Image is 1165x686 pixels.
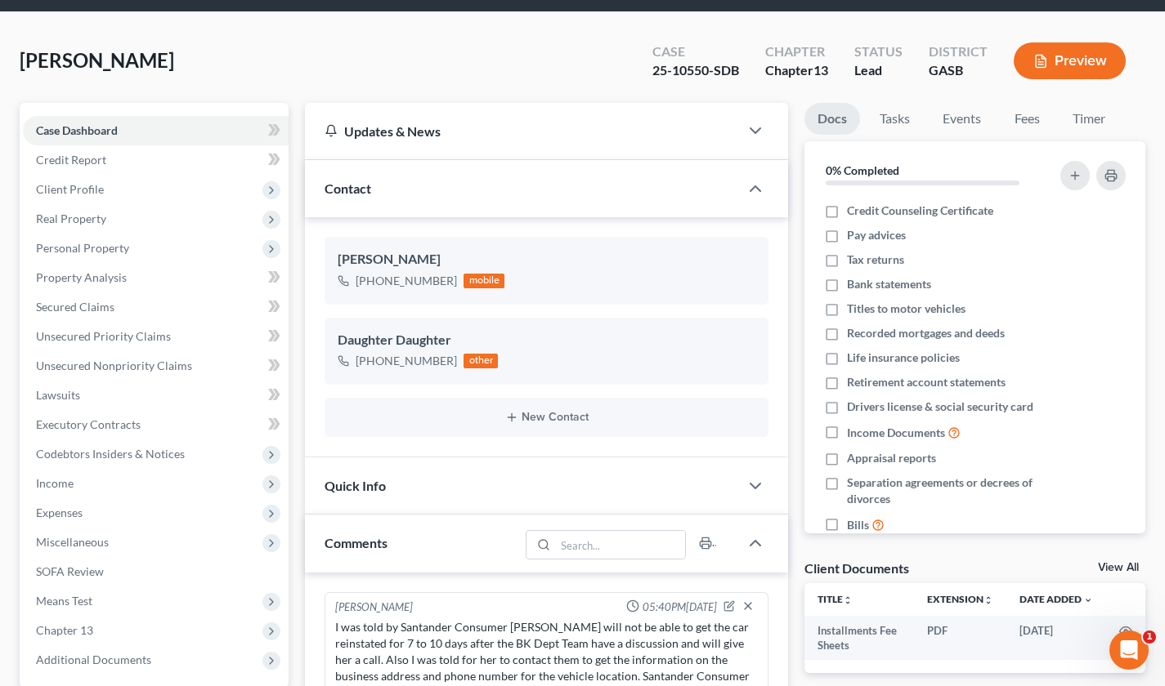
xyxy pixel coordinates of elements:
[36,564,104,578] span: SOFA Review
[1019,593,1093,605] a: Date Added expand_more
[23,263,289,292] a: Property Analysis
[867,103,923,135] a: Tasks
[652,61,739,80] div: 25-10550-SDB
[847,425,945,441] span: Income Documents
[765,42,828,61] div: Chapter
[36,182,104,196] span: Client Profile
[847,474,1046,507] span: Separation agreements or decrees of divorces
[765,61,828,80] div: Chapter
[23,322,289,351] a: Unsecured Priority Claims
[325,478,386,493] span: Quick Info
[36,417,141,431] span: Executory Contracts
[325,122,719,140] div: Updates & News
[36,241,129,255] span: Personal Property
[36,270,127,284] span: Property Analysis
[1083,595,1093,605] i: expand_more
[36,447,185,461] span: Codebtors Insiders & Notices
[1098,562,1139,573] a: View All
[818,593,853,605] a: Titleunfold_more
[930,103,994,135] a: Events
[464,354,498,368] div: other
[356,353,457,369] div: [PHONE_NUMBER]
[984,595,993,605] i: unfold_more
[338,250,755,269] div: [PERSON_NAME]
[927,593,993,605] a: Extensionunfold_more
[338,411,755,424] button: New Contact
[914,616,1006,661] td: PDF
[23,116,289,145] a: Case Dashboard
[36,212,106,225] span: Real Property
[556,531,686,559] input: Search...
[1109,630,1149,670] iframe: Intercom live chat
[929,42,988,61] div: District
[1060,103,1118,135] a: Timer
[847,399,1033,415] span: Drivers license & social security card
[847,517,869,533] span: Bills
[36,300,114,314] span: Secured Claims
[23,292,289,322] a: Secured Claims
[854,42,903,61] div: Status
[23,557,289,586] a: SOFA Review
[36,653,151,666] span: Additional Documents
[36,594,92,608] span: Means Test
[23,351,289,381] a: Unsecured Nonpriority Claims
[929,61,988,80] div: GASB
[464,274,504,288] div: mobile
[804,616,914,661] td: Installments Fee Sheets
[36,329,171,343] span: Unsecured Priority Claims
[847,301,966,317] span: Titles to motor vehicles
[356,273,457,289] div: [PHONE_NUMBER]
[23,410,289,439] a: Executory Contracts
[36,359,192,372] span: Unsecured Nonpriority Claims
[1014,42,1126,79] button: Preview
[826,163,899,177] strong: 0% Completed
[36,476,74,490] span: Income
[23,145,289,175] a: Credit Report
[23,381,289,410] a: Lawsuits
[847,227,906,243] span: Pay advices
[36,388,80,402] span: Lawsuits
[804,559,909,577] div: Client Documents
[36,123,118,137] span: Case Dashboard
[843,595,853,605] i: unfold_more
[847,252,904,268] span: Tax returns
[36,535,109,549] span: Miscellaneous
[847,350,960,366] span: Life insurance policies
[854,61,903,80] div: Lead
[1143,630,1156,644] span: 1
[847,374,1006,390] span: Retirement account statements
[36,153,106,167] span: Credit Report
[847,325,1005,341] span: Recorded mortgages and deeds
[804,103,860,135] a: Docs
[338,331,755,350] div: Daughter Daughter
[36,623,93,637] span: Chapter 13
[813,62,828,78] span: 13
[325,535,388,550] span: Comments
[643,599,717,615] span: 05:40PM[DATE]
[847,203,993,219] span: Credit Counseling Certificate
[325,180,371,196] span: Contact
[335,599,413,616] div: [PERSON_NAME]
[1006,616,1106,661] td: [DATE]
[36,506,83,519] span: Expenses
[1001,103,1053,135] a: Fees
[847,276,931,292] span: Bank statements
[847,450,936,466] span: Appraisal reports
[652,42,739,61] div: Case
[20,48,174,72] span: [PERSON_NAME]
